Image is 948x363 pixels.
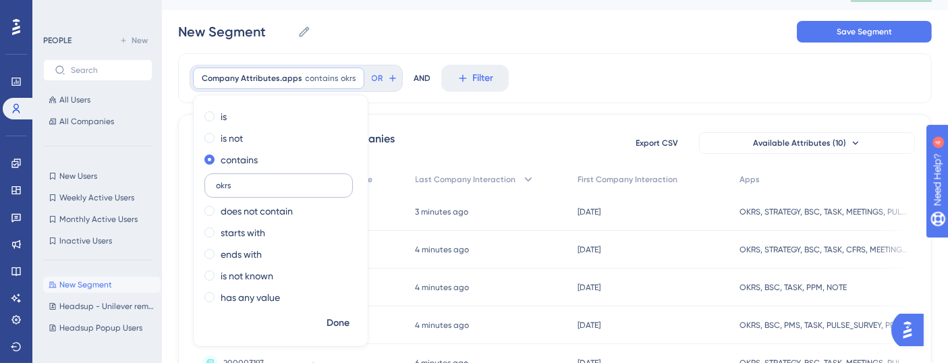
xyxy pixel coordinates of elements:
span: Monthly Active Users [59,214,138,225]
input: Search [71,65,141,75]
button: Available Attributes (10) [699,132,915,154]
time: 4 minutes ago [416,245,470,254]
span: Apps [740,174,760,185]
time: [DATE] [578,245,601,254]
button: Headsup Popup Users [43,320,161,336]
time: 4 minutes ago [416,320,470,330]
button: Weekly Active Users [43,190,152,206]
button: New Users [43,168,152,184]
span: OKRS, BSC, PMS, TASK, PULSE_SURVEY, PPM, NOTE [740,320,908,331]
label: does not contain [221,203,293,219]
label: starts with [221,225,265,241]
span: New [132,35,148,46]
span: Done [327,315,350,331]
span: All Users [59,94,90,105]
time: 3 minutes ago [416,207,469,217]
span: Headsup - Unilever removed [59,301,155,312]
span: contains [305,73,338,84]
button: All Companies [43,113,152,130]
span: Company Attributes.apps [202,73,302,84]
label: contains [221,152,258,168]
label: is [221,109,227,125]
span: OKRS, STRATEGY, BSC, TASK, CFRS, MEETINGS, PULSE_SURVEY, PPM, NOTE [740,244,908,255]
span: New Users [59,171,97,181]
span: OR [372,73,383,84]
span: Inactive Users [59,235,112,246]
button: Done [319,311,357,335]
label: is not [221,130,243,146]
button: Save Segment [797,21,932,43]
span: Filter [473,70,494,86]
label: ends with [221,246,262,262]
time: [DATE] [578,207,601,217]
span: First Company Interaction [578,174,677,185]
iframe: UserGuiding AI Assistant Launcher [891,310,932,350]
span: OKRS, BSC, TASK, PPM, NOTE [740,282,847,293]
button: Inactive Users [43,233,152,249]
span: Headsup Popup Users [59,323,142,333]
div: PEOPLE [43,35,72,46]
time: [DATE] [578,320,601,330]
button: OR [370,67,399,89]
input: Segment Name [178,22,292,41]
label: has any value [221,289,280,306]
label: is not known [221,268,273,284]
button: Export CSV [623,132,691,154]
span: OKRS, STRATEGY, BSC, TASK, MEETINGS, PULSE_SURVEY, PPM, NOTE [740,206,908,217]
input: Type the value [216,181,341,190]
time: 4 minutes ago [416,283,470,292]
button: New [115,32,152,49]
button: Filter [441,65,509,92]
span: Need Help? [32,3,84,20]
span: Weekly Active Users [59,192,134,203]
button: Headsup - Unilever removed [43,298,161,314]
button: All Users [43,92,152,108]
span: Save Segment [837,26,892,37]
span: Last Company Interaction [416,174,516,185]
span: All Companies [59,116,114,127]
span: New Segment [59,279,112,290]
div: AND [414,65,430,92]
div: 4 [94,7,98,18]
time: [DATE] [578,283,601,292]
button: Monthly Active Users [43,211,152,227]
span: okrs [341,73,356,84]
button: New Segment [43,277,161,293]
span: Available Attributes (10) [753,138,846,148]
span: Export CSV [636,138,679,148]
